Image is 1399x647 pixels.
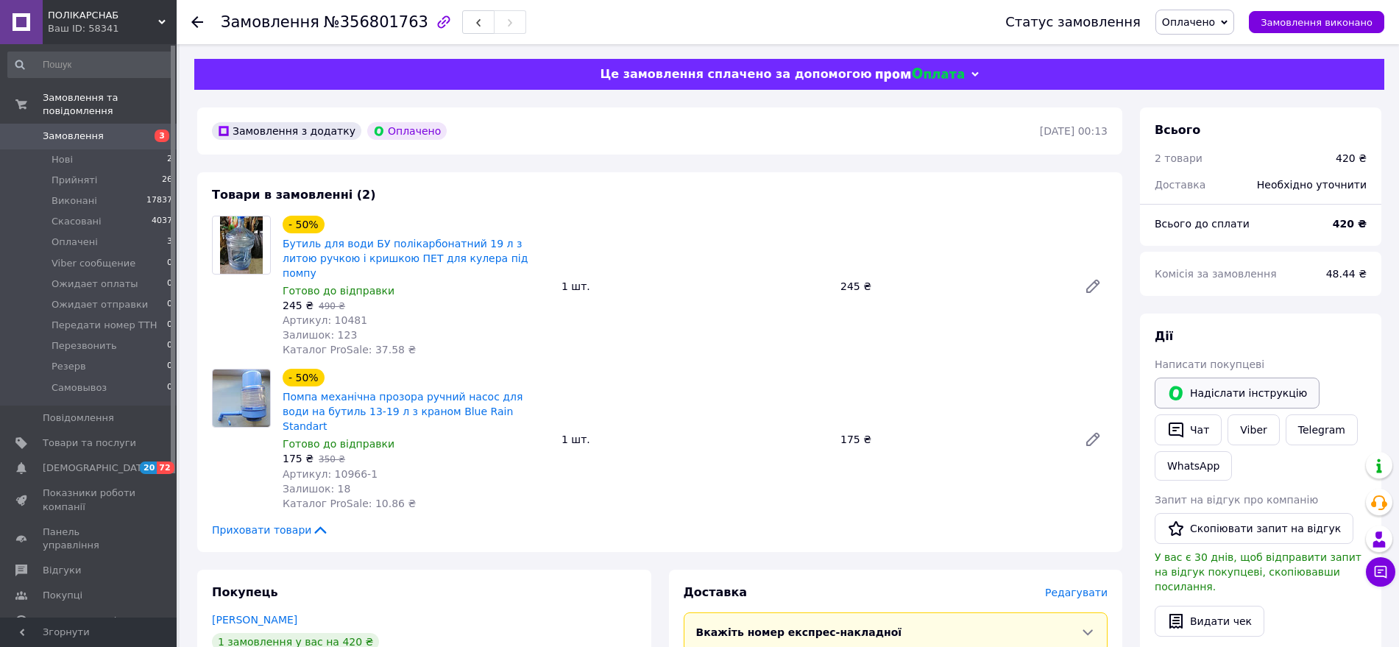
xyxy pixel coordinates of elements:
span: Дії [1155,329,1173,343]
span: Ожидает оплаты [52,277,138,291]
span: Написати покупцеві [1155,358,1264,370]
span: Відгуки [43,564,81,577]
span: Каталог ProSale: 10.86 ₴ [283,498,416,509]
span: Доставка [1155,179,1205,191]
div: 420 ₴ [1336,151,1367,166]
div: Повернутися назад [191,15,203,29]
span: 26 [162,174,172,187]
span: 3 [155,130,169,142]
button: Видати чек [1155,606,1264,637]
span: Самовывоз [52,381,107,395]
div: - 50% [283,216,325,233]
span: Редагувати [1045,587,1108,598]
span: Доставка [684,585,748,599]
a: [PERSON_NAME] [212,614,297,626]
span: Замовлення та повідомлення [43,91,177,118]
span: Повідомлення [43,411,114,425]
button: Чат з покупцем [1366,557,1395,587]
span: Перезвонить [52,339,117,353]
span: 2 [167,153,172,166]
span: Покупці [43,589,82,602]
span: 20 [140,462,157,474]
span: Скасовані [52,215,102,228]
span: Артикул: 10481 [283,314,367,326]
div: 175 ₴ [835,429,1072,450]
span: Покупець [212,585,278,599]
a: Редагувати [1078,272,1108,301]
span: Каталог ProSale [43,615,122,628]
span: Вкажіть номер експрес-накладної [696,626,902,638]
span: Виконані [52,194,97,208]
span: Приховати товари [212,523,329,537]
span: Панель управління [43,526,136,552]
span: [DEMOGRAPHIC_DATA] [43,462,152,475]
span: Товари та послуги [43,436,136,450]
span: ПОЛІКАРСНАБ [48,9,158,22]
span: Показники роботи компанії [43,487,136,513]
span: 0 [167,257,172,270]
img: Бутиль для води БУ полікарбонатний 19 л з литою ручкою і кришкою ПЕТ для кулера під помпу [220,216,263,274]
span: 0 [167,319,172,332]
span: Всього [1155,123,1200,137]
span: Готово до відправки [283,438,394,450]
div: 245 ₴ [835,276,1072,297]
div: Необхідно уточнити [1248,169,1375,201]
span: Комісія за замовлення [1155,268,1277,280]
span: Товари в замовленні (2) [212,188,376,202]
div: Ваш ID: 58341 [48,22,177,35]
span: Це замовлення сплачено за допомогою [600,67,871,81]
span: 175 ₴ [283,453,314,464]
span: Залишок: 123 [283,329,357,341]
span: Прийняті [52,174,97,187]
span: 490 ₴ [319,301,345,311]
div: 1 шт. [556,429,835,450]
span: Резерв [52,360,86,373]
button: Скопіювати запит на відгук [1155,513,1353,544]
input: Пошук [7,52,174,78]
span: Всього до сплати [1155,218,1250,230]
a: Viber [1228,414,1279,445]
div: Замовлення з додатку [212,122,361,140]
span: 0 [167,277,172,291]
span: Нові [52,153,73,166]
span: 3 [167,236,172,249]
span: Передати номер ТТН [52,319,157,332]
div: Оплачено [367,122,447,140]
span: Viber сообщение [52,257,135,270]
span: Ожидает отправки [52,298,148,311]
span: Замовлення [43,130,104,143]
span: Готово до відправки [283,285,394,297]
a: WhatsApp [1155,451,1232,481]
span: Артикул: 10966-1 [283,468,378,480]
button: Замовлення виконано [1249,11,1384,33]
b: 420 ₴ [1333,218,1367,230]
div: 1 шт. [556,276,835,297]
a: Редагувати [1078,425,1108,454]
span: Запит на відгук про компанію [1155,494,1318,506]
span: Замовлення виконано [1261,17,1373,28]
span: Оплачено [1162,16,1215,28]
span: 4037 [152,215,172,228]
span: 0 [167,298,172,311]
span: 0 [167,360,172,373]
img: evopay logo [876,68,964,82]
span: 72 [157,462,174,474]
span: 17837 [146,194,172,208]
span: Залишок: 18 [283,483,350,495]
span: Замовлення [221,13,319,31]
span: Каталог ProSale: 37.58 ₴ [283,344,416,356]
span: 245 ₴ [283,300,314,311]
button: Чат [1155,414,1222,445]
span: У вас є 30 днів, щоб відправити запит на відгук покупцеві, скопіювавши посилання. [1155,551,1361,593]
span: Оплачені [52,236,98,249]
a: Помпа механічна прозора ручний насос для води на бутиль 13-19 л з краном Blue Rain Standart [283,391,523,432]
div: - 50% [283,369,325,386]
span: 48.44 ₴ [1326,268,1367,280]
button: Надіслати інструкцію [1155,378,1320,409]
img: Помпа механічна прозора ручний насос для води на бутиль 13-19 л з краном Blue Rain Standart [213,370,270,427]
span: №356801763 [324,13,428,31]
time: [DATE] 00:13 [1040,125,1108,137]
div: Статус замовлення [1005,15,1141,29]
span: 350 ₴ [319,454,345,464]
span: 2 товари [1155,152,1203,164]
